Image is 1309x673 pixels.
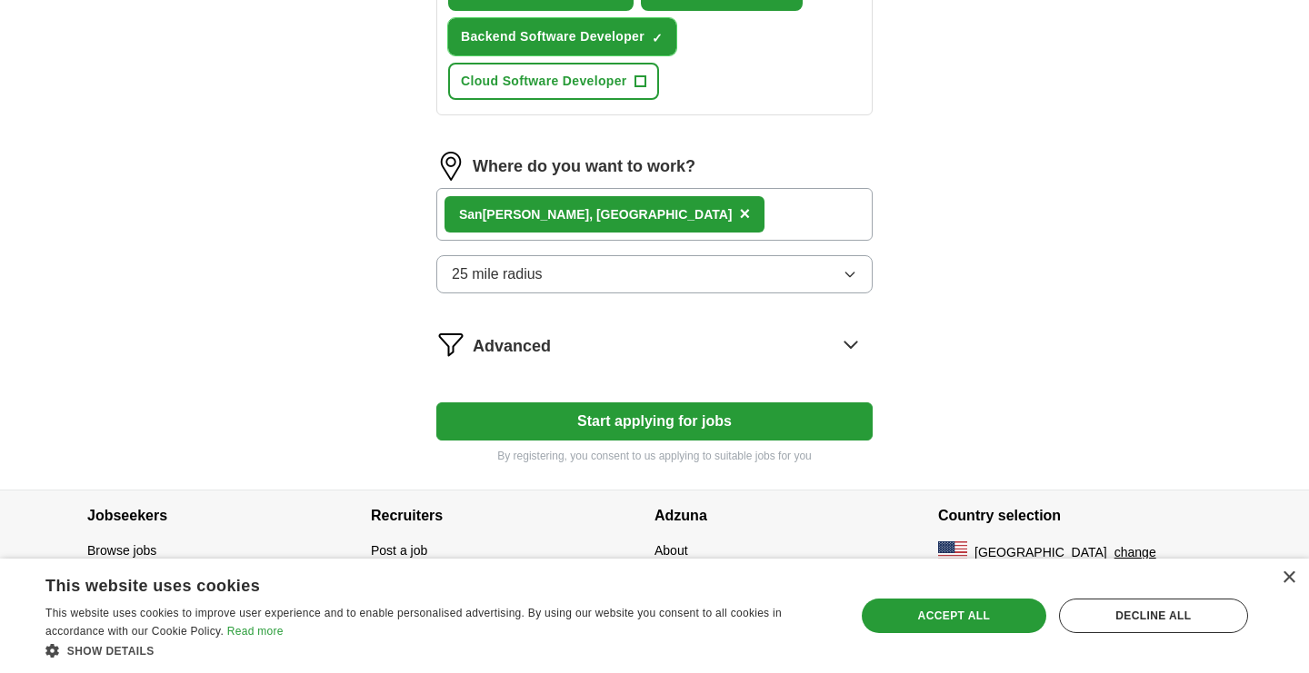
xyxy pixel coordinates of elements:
[938,541,967,563] img: US flag
[459,207,483,222] strong: San
[45,607,782,638] span: This website uses cookies to improve user experience and to enable personalised advertising. By u...
[45,641,832,659] div: Show details
[461,72,627,91] span: Cloud Software Developer
[436,402,873,440] button: Start applying for jobs
[473,334,551,359] span: Advanced
[436,255,873,293] button: 25 mile radius
[371,543,427,558] a: Post a job
[938,490,1222,541] h4: Country selection
[740,203,751,223] span: ×
[67,645,155,658] span: Show details
[436,330,465,359] img: filter
[459,205,733,224] div: [PERSON_NAME], [GEOGRAPHIC_DATA]
[436,448,873,464] p: By registering, you consent to us applying to suitable jobs for you
[45,569,786,597] div: This website uses cookies
[740,201,751,228] button: ×
[652,31,663,45] span: ✓
[974,543,1107,562] span: [GEOGRAPHIC_DATA]
[227,625,284,638] a: Read more, opens a new window
[473,154,695,179] label: Where do you want to work?
[1114,543,1156,562] button: change
[452,263,543,285] span: 25 mile radius
[461,27,645,46] span: Backend Software Developer
[436,152,465,181] img: location.png
[448,63,659,100] button: Cloud Software Developer
[1282,571,1295,585] div: Close
[87,543,156,558] a: Browse jobs
[862,599,1046,633] div: Accept all
[448,18,676,55] button: Backend Software Developer✓
[654,543,688,558] a: About
[1059,599,1248,633] div: Decline all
